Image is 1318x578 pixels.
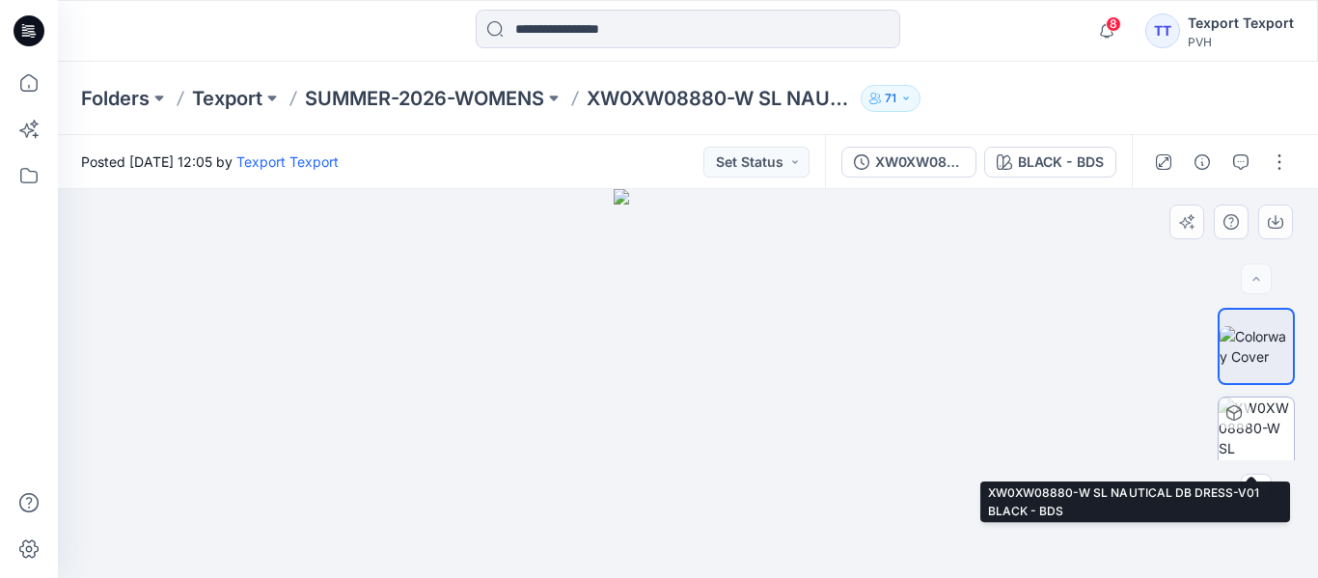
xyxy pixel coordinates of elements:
[885,88,896,109] p: 71
[1145,14,1180,48] div: TT
[192,85,262,112] a: Texport
[1188,35,1294,49] div: PVH
[1106,16,1121,32] span: 8
[1187,147,1218,178] button: Details
[81,85,150,112] a: Folders
[861,85,920,112] button: 71
[305,85,544,112] a: SUMMER-2026-WOMENS
[236,153,339,170] a: Texport Texport
[81,151,339,172] span: Posted [DATE] 12:05 by
[841,147,976,178] button: XW0XW08880-W SL NAUTICAL DB DRESS-V01
[984,147,1116,178] button: BLACK - BDS
[1219,398,1294,473] img: XW0XW08880-W SL NAUTICAL DB DRESS-V01 BLACK - BDS
[1018,151,1104,173] div: BLACK - BDS
[1188,12,1294,35] div: Texport Texport
[614,189,763,578] img: eyJhbGciOiJIUzI1NiIsImtpZCI6IjAiLCJzbHQiOiJzZXMiLCJ0eXAiOiJKV1QifQ.eyJkYXRhIjp7InR5cGUiOiJzdG9yYW...
[875,151,964,173] div: XW0XW08880-W SL NAUTICAL DB DRESS-V01
[1220,326,1293,367] img: Colorway Cover
[587,85,853,112] p: XW0XW08880-W SL NAUTICAL DB DRESS-V01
